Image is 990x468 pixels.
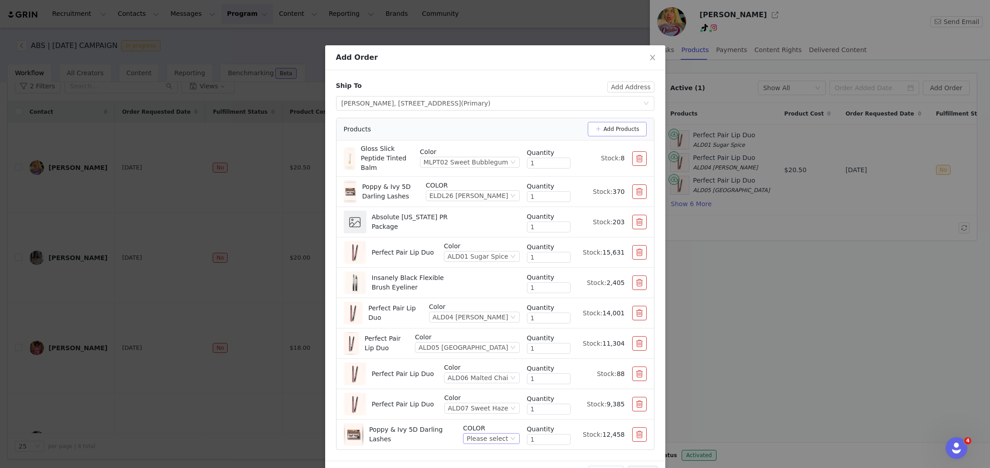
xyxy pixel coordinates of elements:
[444,241,520,251] p: Color
[946,437,967,459] iframe: Intercom live chat
[527,182,571,191] div: Quantity
[603,309,625,317] span: 14,001
[369,425,456,444] p: Poppy & Ivy 5D Darling Lashes
[510,254,516,260] i: icon: down
[578,278,625,288] div: Stock:
[578,400,625,409] div: Stock:
[344,269,366,297] img: Image Background Blur
[448,373,508,383] div: ALD06 Malted Chai
[336,81,362,91] div: Ship To
[606,279,624,286] span: 2,405
[510,159,516,166] i: icon: down
[344,390,366,419] img: Image Background Blur
[344,333,360,354] img: Product Image
[346,362,363,385] img: Product Image
[640,45,665,71] button: Close
[461,100,491,107] span: (Primary)
[346,271,363,294] img: Product Image
[649,54,656,61] i: icon: close
[344,238,366,267] img: Image Background Blur
[463,424,519,433] p: COLOR
[361,144,412,173] p: Gloss Slick Peptide Tinted Balm
[344,420,364,449] img: Image Background Blur
[578,187,625,197] div: Stock:
[345,423,362,446] img: Product Image
[578,309,625,318] div: Stock:
[527,364,571,373] div: Quantity
[578,154,625,163] div: Stock:
[578,369,625,379] div: Stock:
[613,218,625,226] span: 203
[527,212,571,222] div: Quantity
[372,212,464,232] p: Absolute [US_STATE] PR Package
[372,400,434,409] p: Perfect Pair Lip Duo
[372,273,464,292] p: Insanely Black Flexible Brush Eyeliner
[368,304,421,323] p: Perfect Pair Lip Duo
[467,434,508,444] div: Please select
[527,333,571,343] div: Quantity
[603,340,625,347] span: 11,304
[433,312,508,322] div: ALD04 Rose Wood
[336,53,378,62] span: Add Order
[341,96,491,110] div: [PERSON_NAME], [STREET_ADDRESS]
[510,345,516,351] i: icon: down
[415,333,520,342] p: Color
[346,393,363,415] img: Product Image
[603,249,625,256] span: 15,631
[613,188,625,195] span: 370
[426,181,520,190] p: COLOR
[527,394,571,404] div: Quantity
[578,339,625,348] div: Stock:
[510,314,516,321] i: icon: down
[372,248,434,257] p: Perfect Pair Lip Duo
[429,302,520,312] p: Color
[419,343,508,352] div: ALD05 Old Hollywood
[510,436,516,442] i: icon: down
[362,182,418,201] p: Poppy & Ivy 5D Darling Lashes
[578,217,625,227] div: Stock:
[510,405,516,412] i: icon: down
[448,251,508,261] div: ALD01 Sugar Spice
[606,400,624,408] span: 9,385
[448,403,508,413] div: ALD07 Sweet Haze
[344,360,366,388] img: Image Background Blur
[621,154,625,162] span: 8
[964,437,971,444] span: 4
[527,242,571,252] div: Quantity
[578,248,625,257] div: Stock:
[372,369,434,379] p: Perfect Pair Lip Duo
[644,101,649,107] i: icon: down
[424,157,508,167] div: MLPT02 Sweet Bubblegum
[527,303,571,313] div: Quantity
[346,241,363,264] img: Product Image
[603,431,625,438] span: 12,458
[344,125,371,134] span: Products
[429,191,508,201] div: ELDL26 Zara
[365,334,408,353] p: Perfect Pair Lip Duo
[444,363,520,372] p: Color
[617,370,625,377] span: 88
[607,82,654,92] button: Add Address
[527,148,571,158] div: Quantity
[420,147,520,157] p: Color
[527,273,571,282] div: Quantity
[510,375,516,381] i: icon: down
[578,430,625,439] div: Stock:
[345,302,361,324] img: Product Image
[510,193,516,199] i: icon: down
[344,150,356,166] img: Product Image
[527,425,571,434] div: Quantity
[444,393,520,403] p: Color
[588,122,647,136] button: Add Products
[344,183,357,201] img: Product Image
[344,299,363,328] img: Image Background Blur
